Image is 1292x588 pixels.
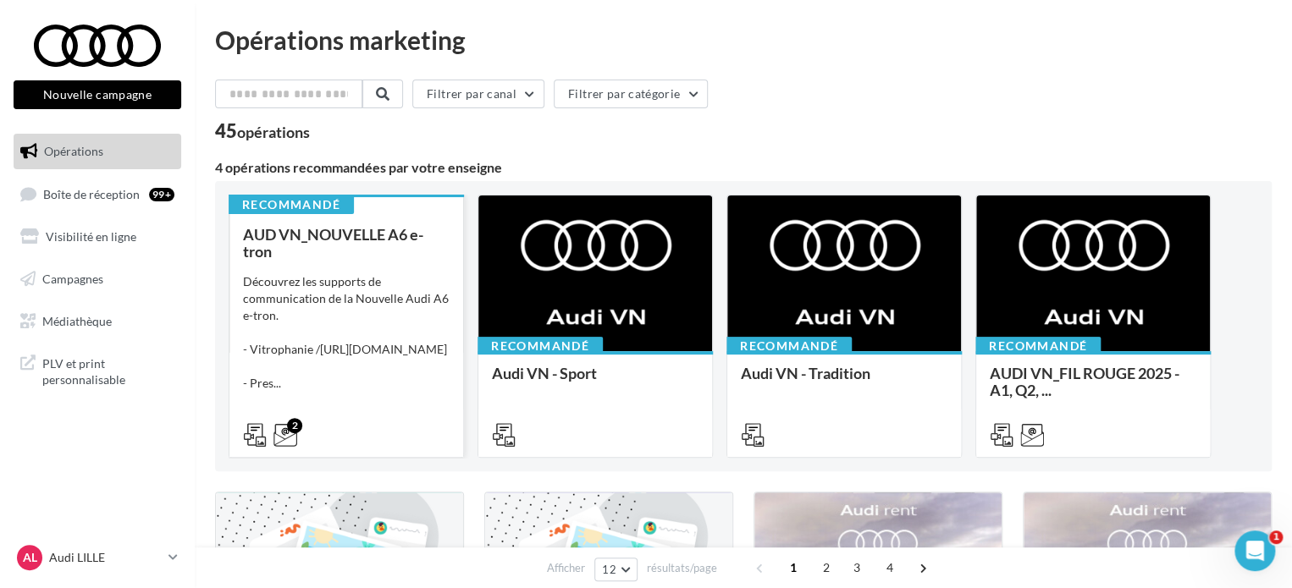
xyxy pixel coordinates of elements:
div: Recommandé [975,337,1101,355]
span: Opérations [44,144,103,158]
span: Visibilité en ligne [46,229,136,244]
span: Audi VN - Sport [492,364,597,382]
div: 45 [215,122,310,140]
span: 1 [1269,530,1283,544]
span: AUDI VN_FIL ROUGE 2025 - A1, Q2, ... [990,364,1179,399]
span: Afficher [547,560,585,576]
div: 99+ [149,188,174,201]
a: Médiathèque [10,304,185,339]
p: Audi LILLE [49,549,162,566]
a: [URL][DOMAIN_NAME] [320,342,447,356]
a: Opérations [10,134,185,169]
div: Recommandé [478,337,603,355]
span: Boîte de réception [43,186,140,201]
div: Découvrez les supports de communication de la Nouvelle Audi A6 e-tron. - Vitrophanie / - Pres... [243,273,450,392]
span: AL [23,549,37,566]
a: Visibilité en ligne [10,219,185,255]
span: 3 [843,554,870,581]
span: 12 [602,563,616,576]
span: résultats/page [647,560,717,576]
iframe: Intercom live chat [1234,530,1275,571]
a: PLV et print personnalisable [10,345,185,395]
button: 12 [594,558,638,581]
span: Campagnes [42,272,103,286]
div: 4 opérations recommandées par votre enseigne [215,161,1272,174]
span: 1 [780,554,807,581]
div: Recommandé [229,195,354,214]
span: Médiathèque [42,313,112,327]
div: Opérations marketing [215,27,1272,52]
span: 4 [876,554,903,581]
div: 2 [287,418,302,433]
div: opérations [237,124,310,140]
button: Filtrer par catégorie [554,80,708,108]
button: Filtrer par canal [412,80,544,108]
span: PLV et print personnalisable [42,352,174,388]
button: Nouvelle campagne [14,80,181,109]
a: AL Audi LILLE [14,541,181,574]
div: Recommandé [726,337,852,355]
a: Boîte de réception99+ [10,176,185,212]
span: 2 [813,554,840,581]
span: Audi VN - Tradition [741,364,870,382]
a: Campagnes [10,261,185,297]
span: AUD VN_NOUVELLE A6 e-tron [243,225,423,261]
